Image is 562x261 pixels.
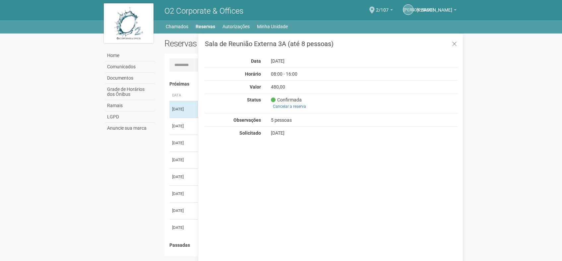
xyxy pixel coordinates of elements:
th: Data [169,90,196,101]
td: [DATE] [169,152,196,168]
span: Confirmada [271,97,302,103]
span: Juliana Oliveira [417,1,452,13]
td: [DATE] [169,219,196,236]
h2: Reservas [164,38,306,48]
h4: Passadas [169,243,454,248]
a: 2/107 [376,8,393,14]
a: [PERSON_NAME] [417,8,457,14]
a: Autorizações [222,22,250,31]
strong: Status [247,97,261,102]
strong: Data [251,58,261,64]
h3: Sala de Reunião Externa 3A (até 8 pessoas) [205,40,458,47]
h4: Próximas [169,82,454,87]
td: Sala de Reunião Externa 3A (até 8 pessoas) [196,101,387,118]
td: [DATE] [169,202,196,219]
strong: Valor [250,84,261,90]
td: [DATE] [169,101,196,118]
div: 480,00 [266,84,398,90]
a: Minha Unidade [257,22,288,31]
strong: Horário [245,71,261,77]
td: [DATE] [169,185,196,202]
a: Home [105,50,155,61]
td: Sala de Reunião Interna 1 Bloco 2 (até 30 pessoas) [196,135,387,152]
td: Sala de Reunião Interna 1 Bloco 2 (até 30 pessoas) [196,118,387,135]
th: Área ou Serviço [196,90,387,101]
a: Ramais [105,100,155,111]
td: [DATE] [169,135,196,152]
a: Cancelar a reserva [271,103,308,110]
a: Anuncie sua marca [105,123,155,134]
span: O2 Corporate & Offices [164,6,243,16]
img: logo.jpg [104,3,154,43]
a: Documentos [105,73,155,84]
td: Sala de Reunião Interna 1 Bloco 2 (até 30 pessoas) [196,202,387,219]
a: Chamados [166,22,188,31]
a: Reservas [196,22,215,31]
a: Grade de Horários dos Ônibus [105,84,155,100]
strong: Observações [233,117,261,123]
td: [DATE] [169,118,196,135]
div: [DATE] [266,58,398,64]
a: LGPD [105,111,155,123]
td: Sala de Reunião Interna 1 Bloco 2 (até 30 pessoas) [196,219,387,236]
div: 08:00 - 16:00 [266,71,398,77]
td: Sala de Reunião Interna 2 Bloco 2 (até 30 pessoas) [196,152,387,168]
div: 5 pessoas [266,117,398,123]
a: [PERSON_NAME] [403,4,413,15]
td: Sala de Reunião Interna 1 Bloco 2 (até 30 pessoas) [196,185,387,202]
td: Sala de Reunião Interna 1 Bloco 2 (até 30 pessoas) [196,168,387,185]
a: Comunicados [105,61,155,73]
div: [DATE] [266,130,398,136]
span: 2/107 [376,1,389,13]
strong: Solicitado [239,130,261,136]
td: [DATE] [169,168,196,185]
